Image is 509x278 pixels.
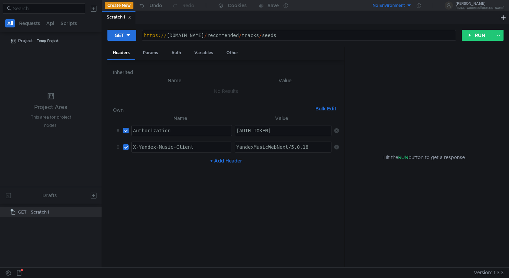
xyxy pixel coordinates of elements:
[129,114,232,122] th: Name
[5,19,15,27] button: All
[221,47,244,59] div: Other
[214,88,238,94] nz-embed-empty: No Results
[231,76,339,85] th: Value
[37,36,58,46] div: Temp Project
[18,36,33,46] div: Project
[189,47,219,59] div: Variables
[167,0,199,11] button: Redo
[182,1,194,10] div: Redo
[313,105,339,113] button: Bulk Edit
[18,207,27,217] span: GET
[107,30,136,41] button: GET
[228,1,247,10] div: Cookies
[113,106,312,114] h6: Own
[44,19,56,27] button: Api
[398,154,408,160] span: RUN
[17,19,42,27] button: Requests
[115,32,124,39] div: GET
[105,2,133,9] button: Create New
[474,268,504,278] span: Version: 1.3.3
[166,47,186,59] div: Auth
[149,1,162,10] div: Undo
[373,2,405,9] div: No Environment
[113,68,339,76] h6: Inherited
[138,47,164,59] div: Params
[107,47,135,60] div: Headers
[456,7,504,9] div: [EMAIL_ADDRESS][DOMAIN_NAME]
[456,2,504,5] div: [PERSON_NAME]
[58,19,79,27] button: Scripts
[267,3,279,8] div: Save
[462,30,492,41] button: RUN
[383,154,465,161] span: Hit the button to get a response
[232,114,331,122] th: Value
[133,0,167,11] button: Undo
[31,207,49,217] div: Scratch 1
[107,14,131,21] div: Scratch 1
[42,191,57,200] div: Drafts
[13,5,81,12] input: Search...
[118,76,231,85] th: Name
[207,157,245,165] button: + Add Header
